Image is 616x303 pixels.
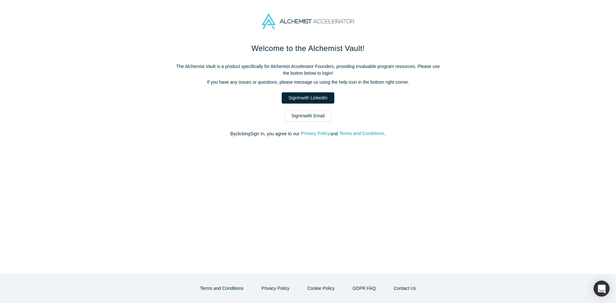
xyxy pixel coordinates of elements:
a: SignInwith LinkedIn [282,92,334,104]
a: SignInwith Email [285,110,331,122]
button: Terms and Conditions [339,130,385,137]
p: By clicking Sign In , you agree to our and . [173,130,443,137]
button: Terms and Conditions [193,283,250,294]
p: If you have any issues or questions, please message us using the help icon in the bottom right co... [173,79,443,86]
a: GDPR FAQ [346,283,382,294]
button: Privacy Policy [255,283,296,294]
button: Contact Us [387,283,423,294]
button: Cookie Policy [301,283,341,294]
p: The Alchemist Vault is a product specifically for Alchemist Accelerator Founders, providing inval... [173,63,443,77]
button: Privacy Policy [301,130,330,137]
h1: Welcome to the Alchemist Vault! [173,43,443,54]
img: Alchemist Accelerator Logo [262,13,354,29]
